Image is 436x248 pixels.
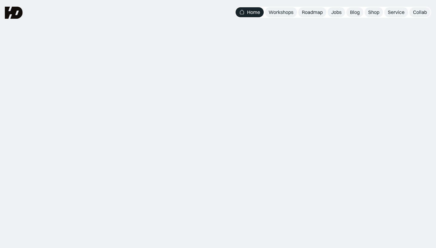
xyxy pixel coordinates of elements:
a: Shop [365,7,383,17]
a: Jobs [328,7,345,17]
div: Lihat loker desain [351,198,389,204]
div: Blog [350,9,360,15]
a: Roadmap [298,7,326,17]
div: Workshops [269,9,293,15]
a: Service [384,7,408,17]
a: Blog [346,7,363,17]
div: Service [388,9,405,15]
div: Home [247,9,260,15]
a: Home [236,7,264,17]
div: Shop [368,9,379,15]
a: Collab [409,7,431,17]
div: Roadmap [302,9,323,15]
span: & [224,72,237,101]
a: Workshops [265,7,297,17]
div: Jobs [331,9,342,15]
span: UIUX [94,72,147,101]
div: Collab [413,9,427,15]
div: WHO’S HIRING? [334,184,364,189]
